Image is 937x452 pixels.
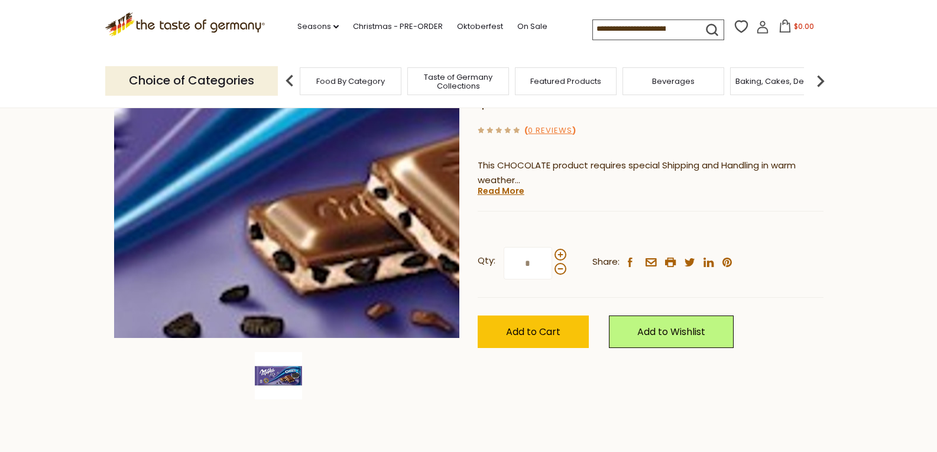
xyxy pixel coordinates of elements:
span: $0.00 [794,21,814,31]
img: next arrow [809,69,832,93]
a: Featured Products [530,77,601,86]
p: This CHOCOLATE product requires special Shipping and Handling in warm weather [478,158,823,188]
strong: Qty: [478,253,495,268]
img: previous arrow [278,69,301,93]
a: Baking, Cakes, Desserts [735,77,827,86]
button: Add to Cart [478,316,589,348]
img: Milka Oreo Tablet Bar [255,352,302,399]
a: On Sale [517,20,547,33]
a: Read More [478,185,524,197]
span: ( ) [524,125,576,136]
a: Seasons [297,20,339,33]
a: Add to Wishlist [609,316,734,348]
a: Food By Category [316,77,385,86]
a: Beverages [652,77,695,86]
a: 0 Reviews [528,125,572,137]
a: Oktoberfest [457,20,503,33]
span: Add to Cart [506,325,560,339]
p: Choice of Categories [105,66,278,95]
button: $0.00 [771,19,822,37]
a: Christmas - PRE-ORDER [353,20,443,33]
span: Share: [592,255,620,269]
input: Qty: [504,247,552,279]
a: Taste of Germany Collections [411,73,505,90]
